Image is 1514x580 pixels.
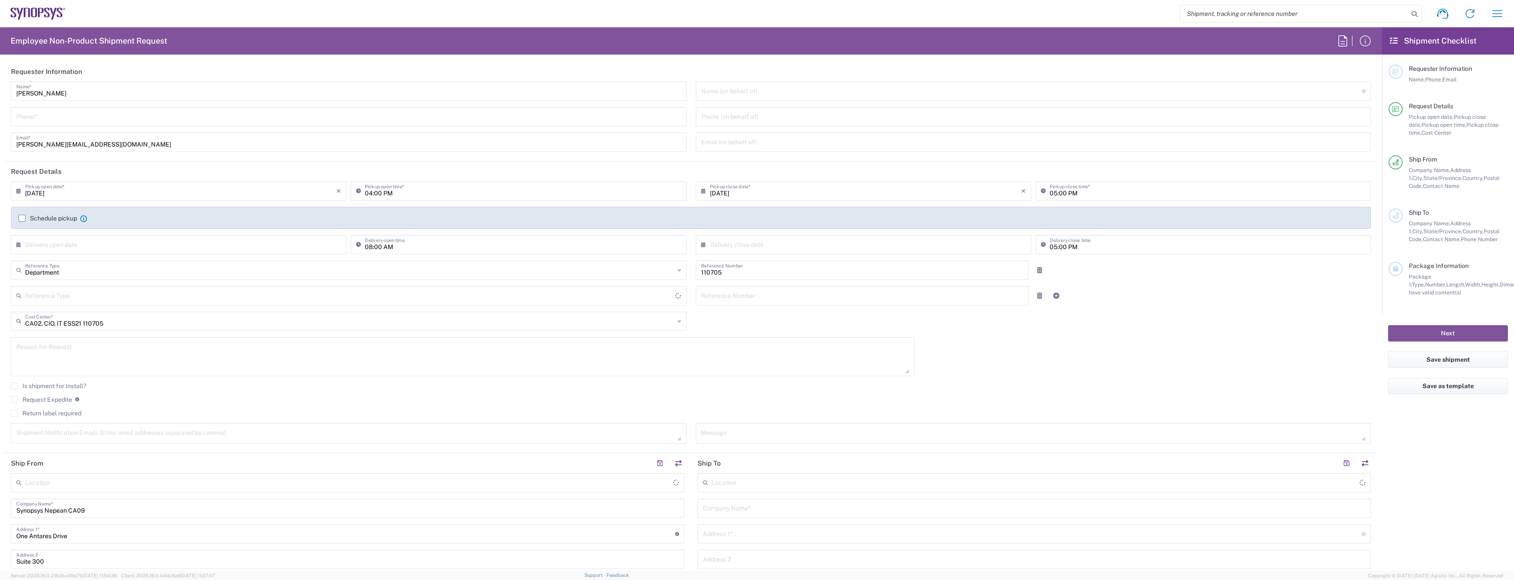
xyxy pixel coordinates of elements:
[11,573,117,578] span: Server: 2025.16.0-21b0bc45e7b
[1021,184,1026,198] i: ×
[1409,273,1431,288] span: Package 1:
[1409,262,1469,269] span: Package Information
[1446,281,1465,288] span: Length,
[18,215,77,222] label: Schedule pickup
[1409,209,1429,216] span: Ship To
[606,573,629,578] a: Feedback
[11,410,81,417] label: Return label required
[1412,281,1425,288] span: Type,
[1422,129,1452,136] span: Cost Center
[1409,156,1437,163] span: Ship From
[11,36,167,46] h2: Employee Non-Product Shipment Request
[1463,228,1484,235] span: Country,
[1442,76,1457,83] span: Email
[1425,76,1442,83] span: Phone,
[1409,76,1425,83] span: Name,
[1463,175,1484,181] span: Country,
[1388,352,1508,368] button: Save shipment
[1180,5,1408,22] input: Shipment, tracking or reference number
[1033,290,1046,302] a: Remove Reference
[1409,65,1472,72] span: Requester Information
[1368,572,1503,580] span: Copyright © [DATE]-[DATE] Agistix Inc., All Rights Reserved
[1050,290,1062,302] a: Add Reference
[11,396,72,403] label: Request Expedite
[11,459,43,468] h2: Ship From
[1409,103,1453,110] span: Request Details
[1412,228,1423,235] span: City,
[11,67,82,76] h2: Requester Information
[1461,236,1498,242] span: Phone Number
[1423,183,1459,189] span: Contact Name
[1423,236,1461,242] span: Contact Name,
[1409,220,1450,227] span: Company Name,
[698,459,721,468] h2: Ship To
[584,573,606,578] a: Support
[121,573,215,578] span: Client: 2025.16.0-b4dc8a9
[1409,114,1454,120] span: Pickup open date,
[181,573,215,578] span: [DATE] 11:37:47
[1388,325,1508,341] button: Next
[1423,228,1463,235] span: State/Province,
[1481,281,1500,288] span: Height,
[11,167,62,176] h2: Request Details
[1425,281,1446,288] span: Number,
[1409,167,1450,173] span: Company Name,
[1412,175,1423,181] span: City,
[1033,264,1046,276] a: Remove Reference
[336,184,341,198] i: ×
[1465,281,1481,288] span: Width,
[1388,378,1508,394] button: Save as template
[11,382,86,389] label: Is shipment for Install?
[1423,175,1463,181] span: State/Province,
[1422,121,1466,128] span: Pickup open time,
[83,573,117,578] span: [DATE] 11:54:36
[1390,36,1477,46] h2: Shipment Checklist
